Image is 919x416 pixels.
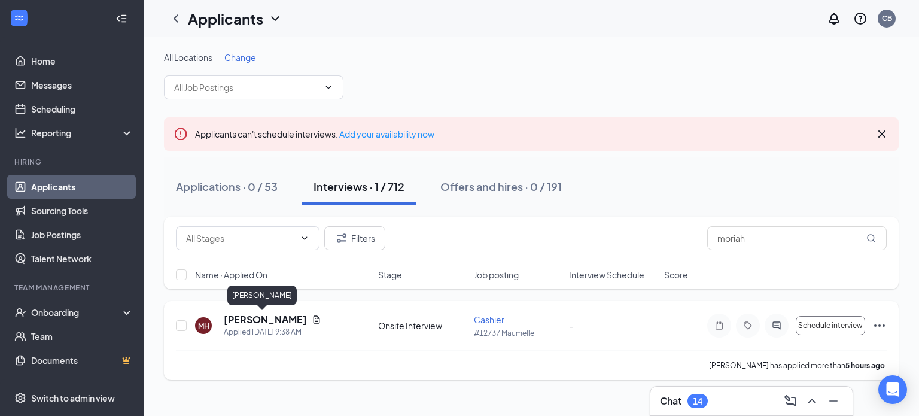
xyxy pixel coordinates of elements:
[31,306,123,318] div: Onboarding
[802,391,821,411] button: ChevronUp
[224,52,256,63] span: Change
[474,314,504,325] span: Cashier
[31,247,133,271] a: Talent Network
[224,313,307,326] h5: [PERSON_NAME]
[31,372,133,396] a: SurveysCrown
[14,392,26,404] svg: Settings
[798,321,863,330] span: Schedule interview
[312,315,321,324] svg: Document
[882,13,892,23] div: CB
[164,52,212,63] span: All Locations
[198,321,209,331] div: MH
[324,226,385,250] button: Filter Filters
[14,157,131,167] div: Hiring
[14,127,26,139] svg: Analysis
[31,73,133,97] a: Messages
[186,232,295,245] input: All Stages
[31,348,133,372] a: DocumentsCrown
[174,127,188,141] svg: Error
[826,394,841,408] svg: Minimize
[664,269,688,281] span: Score
[339,129,434,139] a: Add your availability now
[169,11,183,26] svg: ChevronLeft
[707,226,887,250] input: Search in interviews
[796,316,865,335] button: Schedule interview
[31,223,133,247] a: Job Postings
[709,360,887,371] p: [PERSON_NAME] has applied more than .
[31,175,133,199] a: Applicants
[115,13,127,25] svg: Collapse
[31,49,133,73] a: Home
[474,328,562,338] p: #12737 Maumelle
[741,321,755,330] svg: Tag
[866,233,876,243] svg: MagnifyingGlass
[176,179,278,194] div: Applications · 0 / 53
[334,231,349,245] svg: Filter
[14,306,26,318] svg: UserCheck
[474,269,519,281] span: Job posting
[693,396,702,406] div: 14
[827,11,841,26] svg: Notifications
[878,375,907,404] div: Open Intercom Messenger
[31,392,115,404] div: Switch to admin view
[314,179,404,194] div: Interviews · 1 / 712
[14,283,131,293] div: Team Management
[195,129,434,139] span: Applicants can't schedule interviews.
[783,394,798,408] svg: ComposeMessage
[31,324,133,348] a: Team
[224,326,321,338] div: Applied [DATE] 9:38 AM
[31,97,133,121] a: Scheduling
[824,391,843,411] button: Minimize
[378,269,402,281] span: Stage
[845,361,885,370] b: 5 hours ago
[227,286,297,305] div: [PERSON_NAME]
[324,83,333,92] svg: ChevronDown
[300,233,309,243] svg: ChevronDown
[660,394,681,408] h3: Chat
[378,320,466,332] div: Onsite Interview
[31,199,133,223] a: Sourcing Tools
[853,11,868,26] svg: QuestionInfo
[769,321,784,330] svg: ActiveChat
[31,127,134,139] div: Reporting
[195,269,267,281] span: Name · Applied On
[872,318,887,333] svg: Ellipses
[712,321,726,330] svg: Note
[268,11,282,26] svg: ChevronDown
[805,394,819,408] svg: ChevronUp
[781,391,800,411] button: ComposeMessage
[440,179,562,194] div: Offers and hires · 0 / 191
[174,81,319,94] input: All Job Postings
[13,12,25,24] svg: WorkstreamLogo
[569,320,573,331] span: -
[188,8,263,29] h1: Applicants
[875,127,889,141] svg: Cross
[569,269,644,281] span: Interview Schedule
